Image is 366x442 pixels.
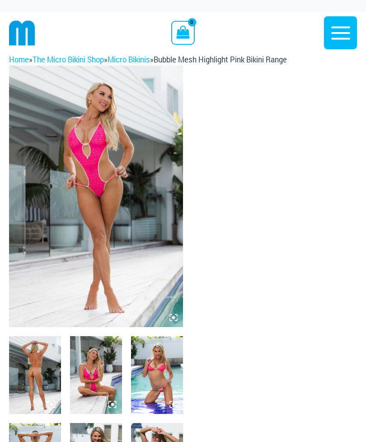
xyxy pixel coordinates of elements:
img: cropped mm emblem [9,20,35,46]
a: Micro Bikinis [108,55,150,64]
span: » » » [9,55,287,64]
a: The Micro Bikini Shop [33,55,104,64]
span: Bubble Mesh Highlight Pink Bikini Range [154,55,287,64]
a: Home [9,55,29,64]
img: Bubble Mesh Highlight Pink 819 One Piece [9,66,183,327]
a: View Shopping Cart, empty [171,21,194,44]
img: Bubble Mesh Highlight Pink 819 One Piece [9,336,61,414]
img: Bubble Mesh Highlight Pink 819 One Piece [70,336,122,414]
img: Bubble Mesh Highlight Pink 323 Top 421 Micro [131,336,183,414]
